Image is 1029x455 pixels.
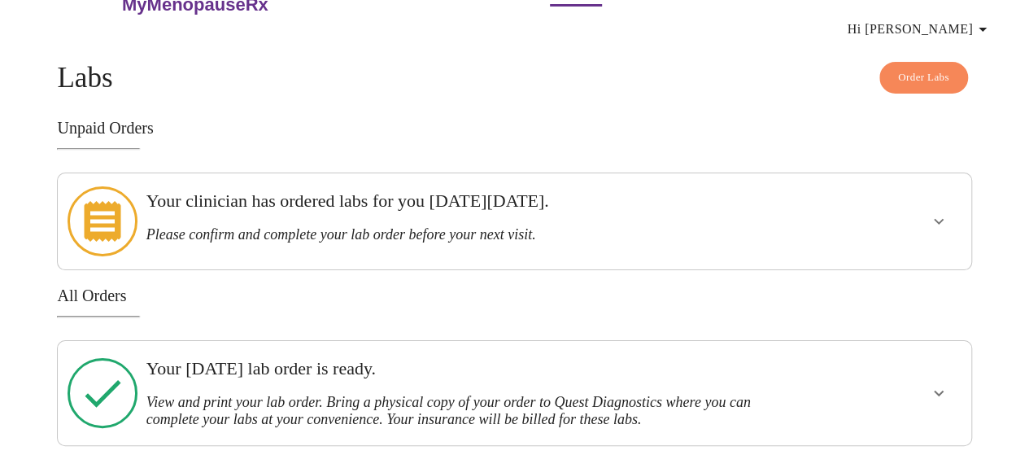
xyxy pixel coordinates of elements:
button: Hi [PERSON_NAME] [841,13,999,46]
h3: Your clinician has ordered labs for you [DATE][DATE]. [146,190,796,212]
h4: Labs [57,62,971,94]
button: show more [919,202,958,241]
h3: Please confirm and complete your lab order before your next visit. [146,226,796,243]
span: Order Labs [898,68,949,87]
h3: View and print your lab order. Bring a physical copy of your order to Quest Diagnostics where you... [146,394,796,428]
h3: Unpaid Orders [57,119,971,138]
button: Order Labs [879,62,968,94]
button: show more [919,374,958,413]
h3: Your [DATE] lab order is ready. [146,358,796,379]
h3: All Orders [57,287,971,305]
span: Hi [PERSON_NAME] [848,18,992,41]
